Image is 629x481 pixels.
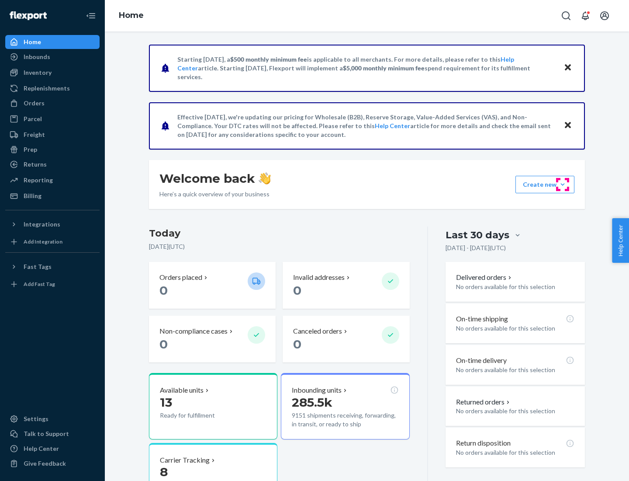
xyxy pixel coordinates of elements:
[159,337,168,352] span: 0
[375,122,410,129] a: Help Center
[159,272,202,282] p: Orders placed
[24,238,62,245] div: Add Integration
[160,385,204,395] p: Available units
[283,262,409,309] button: Invalid addresses 0
[577,7,594,24] button: Open notifications
[159,171,271,186] h1: Welcome back
[24,130,45,139] div: Freight
[5,427,100,441] a: Talk to Support
[292,411,398,429] p: 9151 shipments receiving, forwarding, in transit, or ready to ship
[149,242,410,251] p: [DATE] ( UTC )
[259,172,271,185] img: hand-wave emoji
[5,412,100,426] a: Settings
[456,314,508,324] p: On-time shipping
[456,356,507,366] p: On-time delivery
[5,277,100,291] a: Add Fast Tag
[160,464,168,479] span: 8
[24,429,69,438] div: Talk to Support
[5,81,100,95] a: Replenishments
[293,326,342,336] p: Canceled orders
[446,244,506,252] p: [DATE] - [DATE] ( UTC )
[456,407,574,415] p: No orders available for this selection
[24,459,66,468] div: Give Feedback
[456,272,513,282] button: Delivered orders
[24,160,47,169] div: Returns
[5,442,100,456] a: Help Center
[24,176,53,185] div: Reporting
[293,283,301,298] span: 0
[456,324,574,333] p: No orders available for this selection
[557,7,575,24] button: Open Search Box
[24,192,41,200] div: Billing
[5,457,100,471] button: Give Feedback
[149,227,410,240] h3: Today
[293,272,345,282] p: Invalid addresses
[24,68,52,77] div: Inventory
[456,397,511,407] button: Returned orders
[24,220,60,229] div: Integrations
[5,260,100,274] button: Fast Tags
[5,112,100,126] a: Parcel
[82,7,100,24] button: Close Navigation
[24,52,50,61] div: Inbounds
[159,190,271,199] p: Here’s a quick overview of your business
[24,38,41,46] div: Home
[446,228,509,242] div: Last 30 days
[10,11,47,20] img: Flexport logo
[5,96,100,110] a: Orders
[160,455,210,465] p: Carrier Tracking
[343,64,425,72] span: $5,000 monthly minimum fee
[24,84,70,93] div: Replenishments
[515,176,574,193] button: Create new
[456,448,574,457] p: No orders available for this selection
[159,283,168,298] span: 0
[456,282,574,291] p: No orders available for this selection
[5,143,100,157] a: Prep
[177,55,555,81] p: Starting [DATE], a is applicable to all merchants. For more details, please refer to this article...
[24,415,48,423] div: Settings
[456,438,511,448] p: Return disposition
[24,262,52,271] div: Fast Tags
[160,395,172,410] span: 13
[5,189,100,203] a: Billing
[5,50,100,64] a: Inbounds
[5,35,100,49] a: Home
[24,444,59,453] div: Help Center
[24,115,42,123] div: Parcel
[160,411,241,420] p: Ready for fulfillment
[293,337,301,352] span: 0
[149,262,276,309] button: Orders placed 0
[5,157,100,171] a: Returns
[292,395,332,410] span: 285.5k
[456,366,574,374] p: No orders available for this selection
[112,3,151,28] ol: breadcrumbs
[283,316,409,362] button: Canceled orders 0
[562,119,574,132] button: Close
[24,99,45,108] div: Orders
[149,373,277,439] button: Available units13Ready for fulfillment
[159,326,228,336] p: Non-compliance cases
[612,218,629,263] button: Help Center
[596,7,613,24] button: Open account menu
[5,173,100,187] a: Reporting
[292,385,342,395] p: Inbounding units
[119,10,144,20] a: Home
[281,373,409,439] button: Inbounding units285.5k9151 shipments receiving, forwarding, in transit, or ready to ship
[5,128,100,142] a: Freight
[149,316,276,362] button: Non-compliance cases 0
[5,235,100,249] a: Add Integration
[230,56,307,63] span: $500 monthly minimum fee
[5,66,100,80] a: Inventory
[562,62,574,74] button: Close
[24,280,55,288] div: Add Fast Tag
[177,113,555,139] p: Effective [DATE], we're updating our pricing for Wholesale (B2B), Reserve Storage, Value-Added Se...
[5,217,100,231] button: Integrations
[24,145,37,154] div: Prep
